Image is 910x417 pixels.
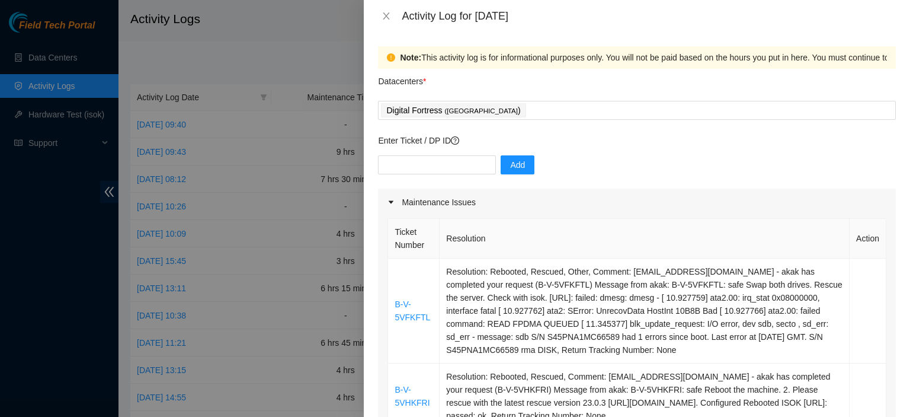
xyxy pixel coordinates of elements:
[440,219,850,259] th: Resolution
[440,259,850,364] td: Resolution: Rebooted, Rescued, Other, Comment: [EMAIL_ADDRESS][DOMAIN_NAME] - akak has completed ...
[400,51,421,64] strong: Note:
[386,104,520,117] p: Digital Fortress )
[395,300,430,322] a: B-V-5VFKFTL
[387,199,395,206] span: caret-right
[402,9,896,23] div: Activity Log for [DATE]
[510,158,525,171] span: Add
[850,219,886,259] th: Action
[451,136,459,145] span: question-circle
[395,385,430,408] a: B-V-5VHKFRI
[378,189,896,216] div: Maintenance Issues
[444,107,518,114] span: ( [GEOGRAPHIC_DATA]
[387,53,395,62] span: exclamation-circle
[378,69,426,88] p: Datacenters
[388,219,440,259] th: Ticket Number
[378,134,896,147] p: Enter Ticket / DP ID
[378,11,395,22] button: Close
[382,11,391,21] span: close
[501,155,534,174] button: Add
